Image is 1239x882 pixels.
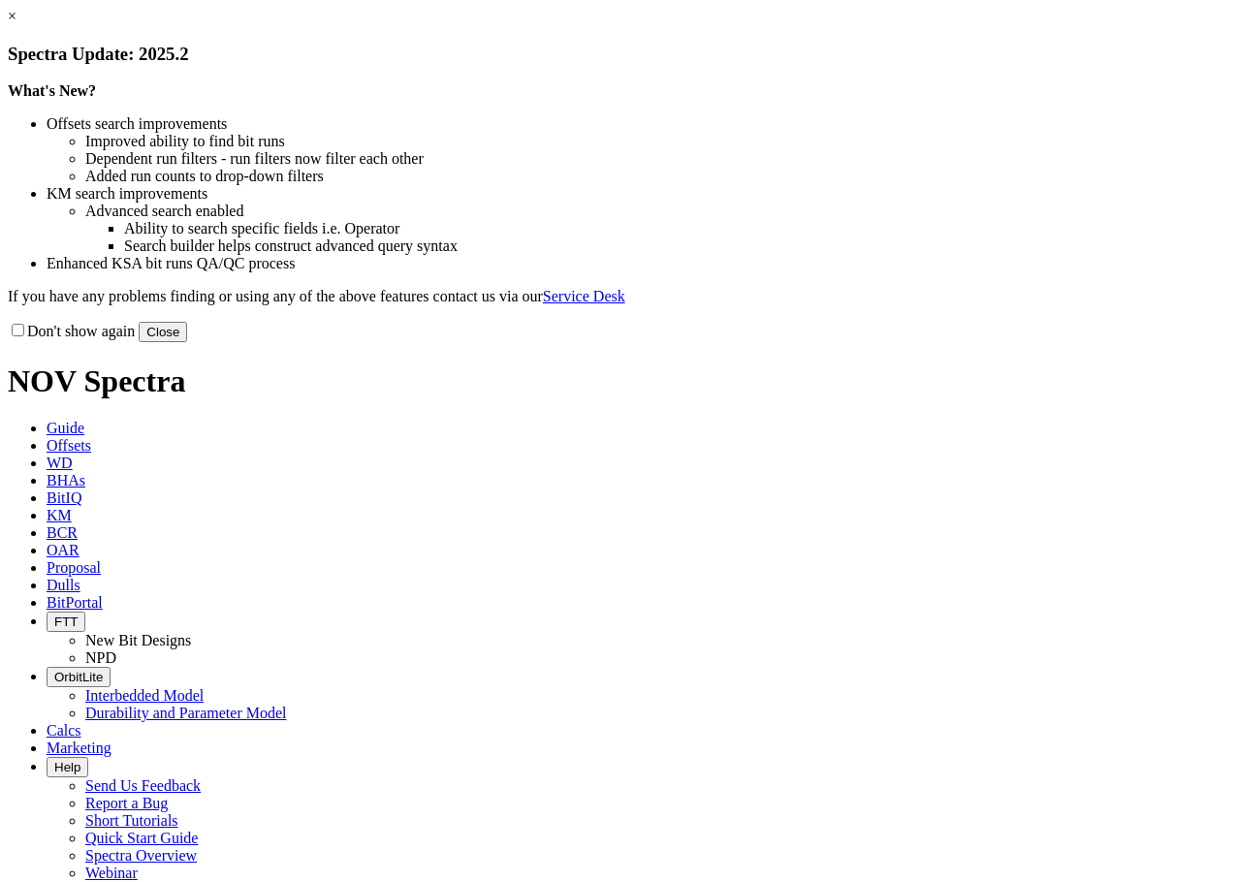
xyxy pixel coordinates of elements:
span: BitIQ [47,489,81,506]
p: If you have any problems finding or using any of the above features contact us via our [8,288,1231,305]
a: Send Us Feedback [85,777,201,794]
a: Webinar [85,865,138,881]
a: Spectra Overview [85,847,197,864]
span: BitPortal [47,594,103,611]
li: Offsets search improvements [47,115,1231,133]
li: Search builder helps construct advanced query syntax [124,237,1231,255]
span: Marketing [47,740,111,756]
h3: Spectra Update: 2025.2 [8,44,1231,65]
span: FTT [54,614,78,629]
li: Dependent run filters - run filters now filter each other [85,150,1231,168]
a: Report a Bug [85,795,168,811]
h1: NOV Spectra [8,363,1231,399]
span: Proposal [47,559,101,576]
span: Calcs [47,722,81,739]
span: Guide [47,420,84,436]
span: OAR [47,542,79,558]
a: NPD [85,649,116,666]
li: KM search improvements [47,185,1231,203]
span: BCR [47,524,78,541]
li: Improved ability to find bit runs [85,133,1231,150]
a: Interbedded Model [85,687,204,704]
span: BHAs [47,472,85,488]
span: OrbitLite [54,670,103,684]
span: WD [47,455,73,471]
a: × [8,8,16,24]
input: Don't show again [12,324,24,336]
label: Don't show again [8,323,135,339]
a: New Bit Designs [85,632,191,648]
a: Short Tutorials [85,812,178,829]
span: Dulls [47,577,80,593]
a: Durability and Parameter Model [85,705,287,721]
a: Quick Start Guide [85,830,198,846]
span: Help [54,760,80,774]
span: Offsets [47,437,91,454]
li: Added run counts to drop-down filters [85,168,1231,185]
li: Ability to search specific fields i.e. Operator [124,220,1231,237]
a: Service Desk [543,288,625,304]
strong: What's New? [8,82,96,99]
span: KM [47,507,72,523]
button: Close [139,322,187,342]
li: Enhanced KSA bit runs QA/QC process [47,255,1231,272]
li: Advanced search enabled [85,203,1231,220]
